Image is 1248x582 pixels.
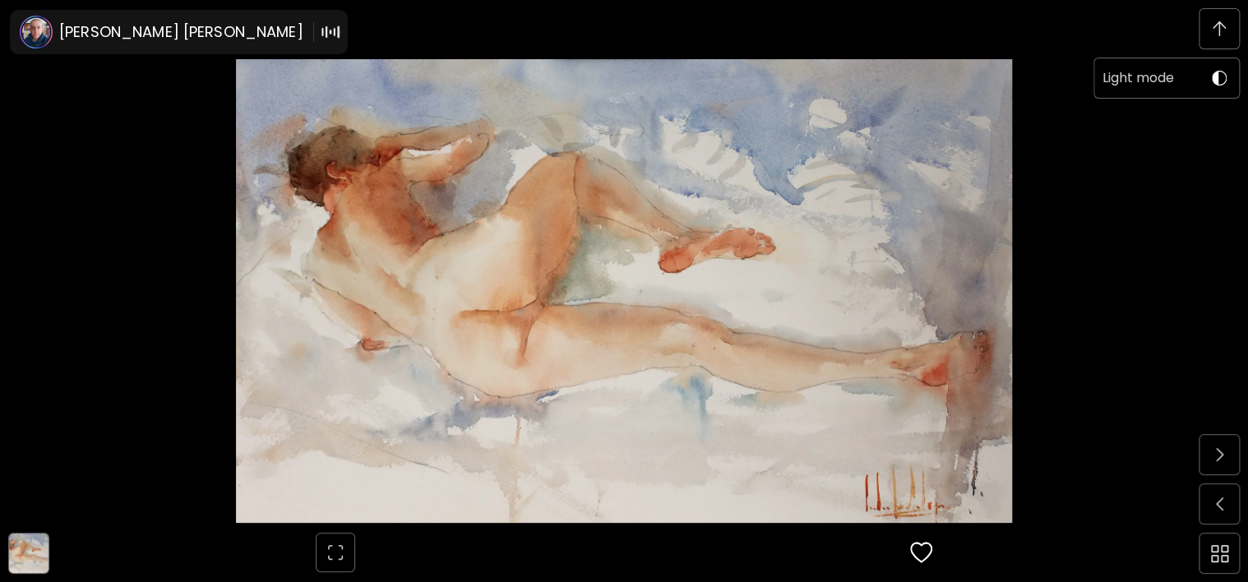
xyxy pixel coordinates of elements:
[59,22,303,42] h6: [PERSON_NAME] [PERSON_NAME]
[900,530,943,575] button: favorites
[321,19,341,45] button: pauseOutline IconGradient Icon
[321,22,340,42] img: pause
[910,540,933,565] img: favorites
[1102,67,1174,89] h6: Light mode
